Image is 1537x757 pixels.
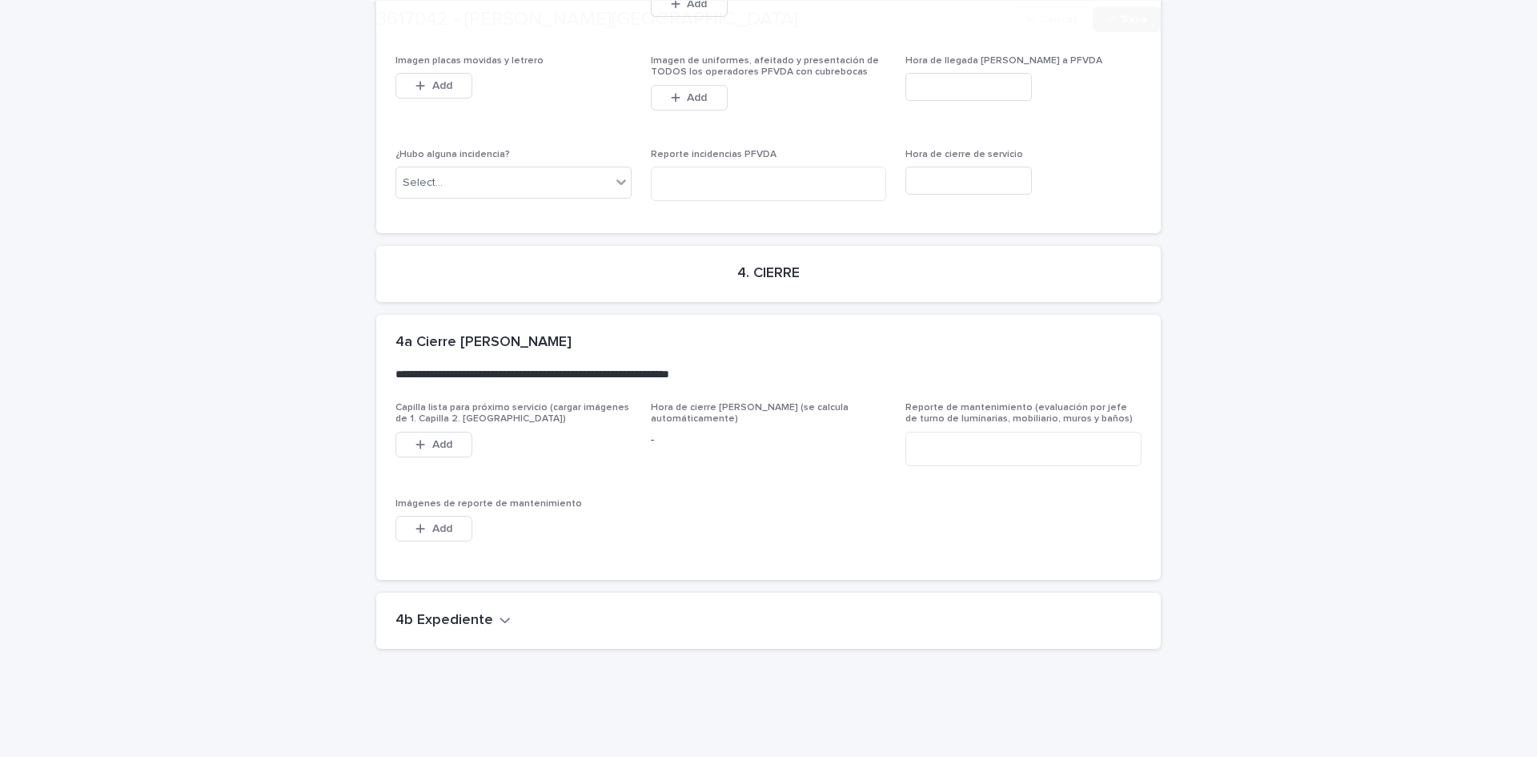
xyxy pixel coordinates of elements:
span: Capilla lista para próximo servicio (cargar imágenes de 1. Capilla 2. [GEOGRAPHIC_DATA]) [395,403,629,424]
span: Imágenes de reporte de mantenimiento [395,499,582,509]
button: Add [395,516,472,542]
span: Reporte de mantenimiento (evaluación por jefe de turno de luminarias, mobiliario, muros y baños) [905,403,1133,424]
span: Reporte incidencias PFVDA [651,150,777,159]
span: Hora de llegada [PERSON_NAME] a PFVDA [905,56,1102,66]
h2: 4b Expediente [395,612,493,630]
p: - [651,432,887,449]
button: Add [651,85,728,111]
button: Add [395,73,472,99]
button: 4b Expediente [395,612,511,630]
h2: 4. CIERRE [737,265,800,283]
span: Add [432,439,452,450]
span: Cancel [1040,14,1076,25]
button: Cancel [1013,6,1090,32]
h2: 3617042 - [PERSON_NAME][GEOGRAPHIC_DATA] [376,8,798,31]
span: Add [687,92,707,103]
button: Save [1093,6,1161,32]
span: Hora de cierre [PERSON_NAME] (se calcula automáticamente) [651,403,849,424]
span: Hora de cierre de servicio [905,150,1023,159]
div: Select... [403,175,443,191]
button: Add [395,432,472,457]
span: ¿Hubo alguna incidencia? [395,150,510,159]
h2: 4a Cierre [PERSON_NAME] [395,334,572,352]
span: Add [432,523,452,534]
span: Imagen placas movidas y letrero [395,56,544,66]
span: Imagen de uniformes, afeitado y presentación de TODOS los operadores PFVDA con cubrebocas [651,56,879,77]
span: Save [1122,14,1148,25]
span: Add [432,80,452,91]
